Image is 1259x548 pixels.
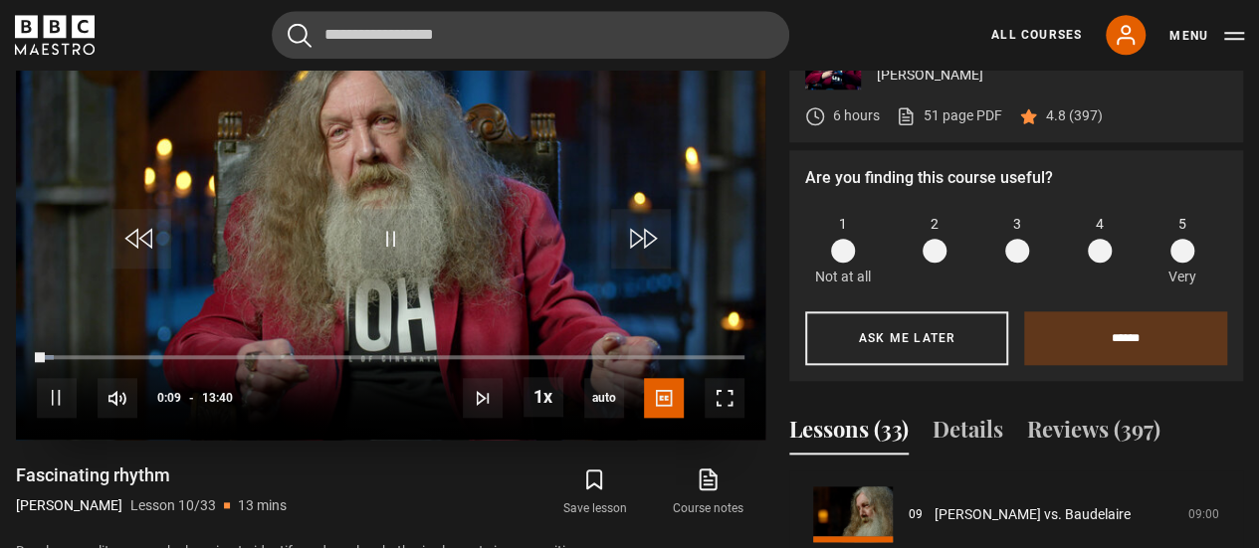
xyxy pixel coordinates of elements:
[1162,267,1201,287] p: Very
[991,26,1082,44] a: All Courses
[524,377,563,417] button: Playback Rate
[1027,413,1160,455] button: Reviews (397)
[805,311,1008,365] button: Ask me later
[238,495,287,516] p: 13 mins
[833,105,880,126] p: 6 hours
[877,65,1227,86] p: [PERSON_NAME]
[1169,26,1244,46] button: Toggle navigation
[896,105,1002,126] a: 51 page PDF
[537,463,651,521] button: Save lesson
[272,11,789,59] input: Search
[644,378,684,418] button: Captions
[815,267,871,287] p: Not at all
[16,495,122,516] p: [PERSON_NAME]
[1046,105,1103,126] p: 4.8 (397)
[463,378,503,418] button: Next Lesson
[98,378,137,418] button: Mute
[16,463,287,487] h1: Fascinating rhythm
[705,378,744,418] button: Fullscreen
[805,166,1227,190] p: Are you finding this course useful?
[157,380,181,416] span: 0:09
[1013,214,1021,235] span: 3
[839,214,847,235] span: 1
[37,378,77,418] button: Pause
[37,355,744,359] div: Progress Bar
[202,380,233,416] span: 13:40
[1178,214,1186,235] span: 5
[931,214,939,235] span: 2
[130,495,216,516] p: Lesson 10/33
[288,23,312,48] button: Submit the search query
[1096,214,1104,235] span: 4
[652,463,765,521] a: Course notes
[15,15,95,55] svg: BBC Maestro
[935,504,1131,525] a: [PERSON_NAME] vs. Baudelaire
[16,18,765,440] video-js: Video Player
[933,413,1003,455] button: Details
[584,378,624,418] div: Current quality: 1080p
[789,413,909,455] button: Lessons (33)
[189,391,194,405] span: -
[584,378,624,418] span: auto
